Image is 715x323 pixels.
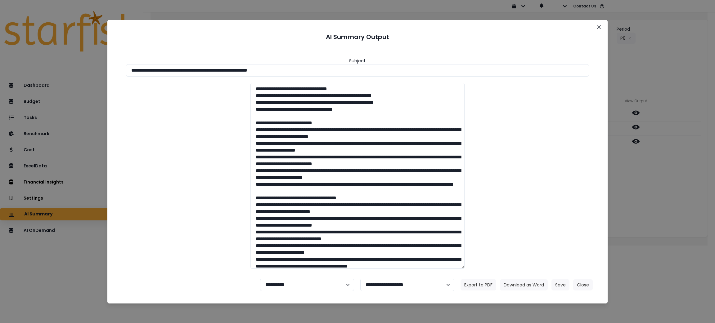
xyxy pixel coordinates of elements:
[573,279,593,290] button: Close
[461,279,496,290] button: Export to PDF
[594,22,604,32] button: Close
[349,58,366,64] header: Subject
[551,279,569,290] button: Save
[115,27,600,46] header: AI Summary Output
[500,279,548,290] button: Download as Word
